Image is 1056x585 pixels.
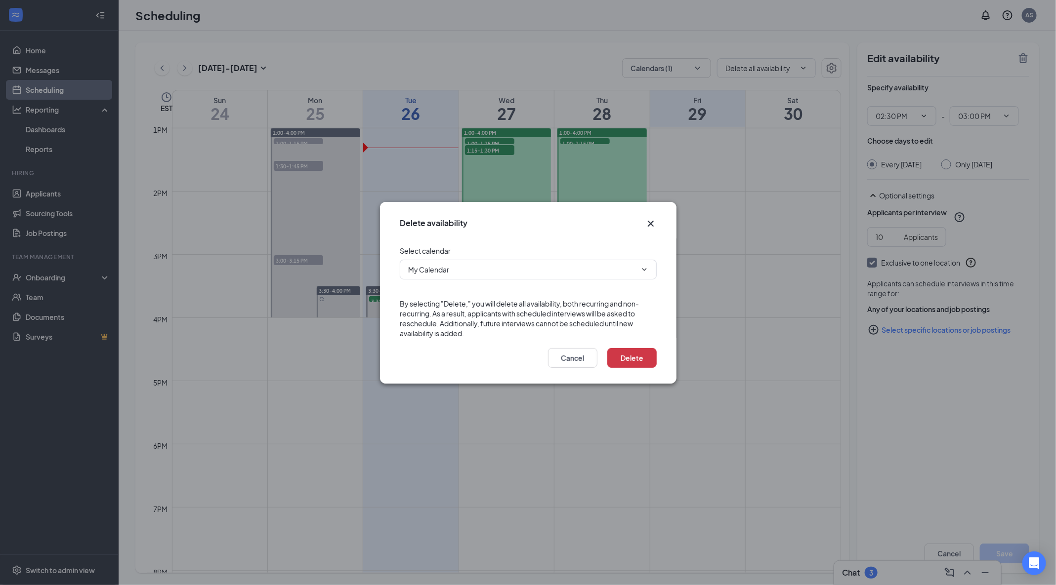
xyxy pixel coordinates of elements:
[640,266,648,273] svg: ChevronDown
[645,218,657,230] svg: Cross
[548,348,597,368] button: Cancel
[400,246,451,256] div: Select calendar
[1022,551,1046,575] div: Open Intercom Messenger
[400,218,467,229] h3: Delete availability
[400,299,657,338] div: By selecting "Delete," you will delete all availability, both recurring and non-recurring. As a r...
[607,348,657,368] button: Delete
[645,218,657,230] button: Close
